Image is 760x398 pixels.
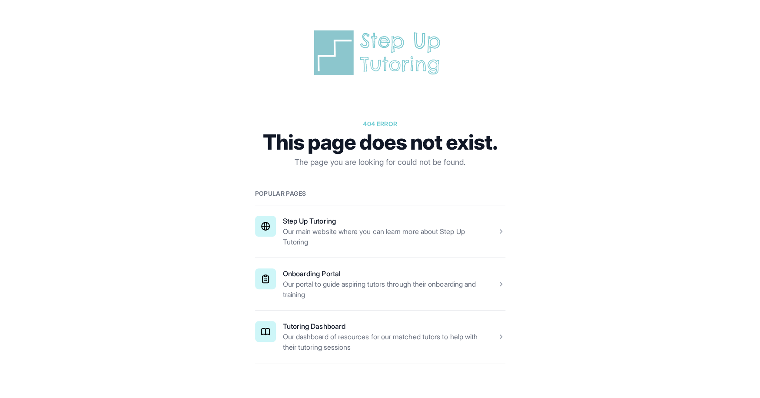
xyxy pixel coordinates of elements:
img: Step Up Tutoring horizontal logo [311,28,450,78]
a: Tutoring Dashboard [283,322,345,331]
a: Onboarding Portal [283,269,341,278]
a: Step Up Tutoring [283,217,336,225]
h1: This page does not exist. [255,132,505,153]
h2: Popular pages [255,189,505,198]
p: 404 error [255,120,505,128]
p: The page you are looking for could not be found. [255,156,505,168]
